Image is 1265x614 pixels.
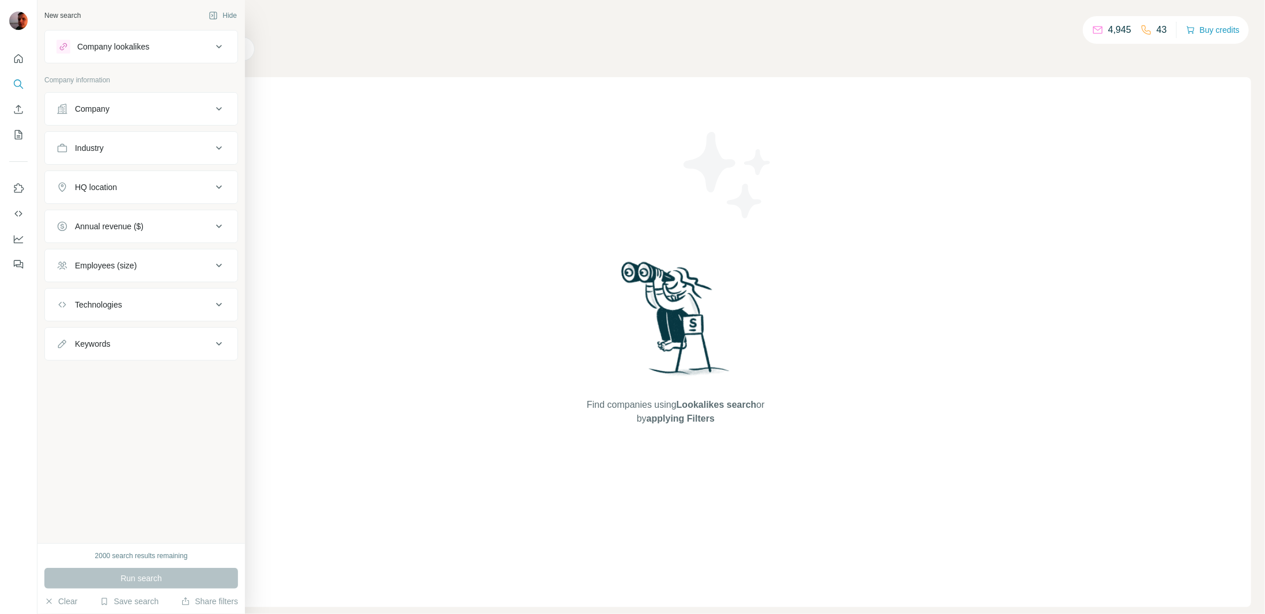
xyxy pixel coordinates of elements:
span: applying Filters [647,414,715,423]
div: HQ location [75,181,117,193]
div: New search [44,10,81,21]
h4: Search [100,14,1251,30]
button: Dashboard [9,229,28,249]
div: 2000 search results remaining [95,551,188,561]
button: Company lookalikes [45,33,237,60]
button: Employees (size) [45,252,237,279]
div: Company lookalikes [77,41,149,52]
span: Lookalikes search [677,400,757,410]
button: HQ location [45,173,237,201]
button: Technologies [45,291,237,319]
span: Find companies using or by [583,398,768,426]
div: Company [75,103,109,115]
button: Hide [201,7,245,24]
div: Technologies [75,299,122,310]
img: Surfe Illustration - Stars [676,123,780,227]
button: Clear [44,596,77,607]
button: Keywords [45,330,237,358]
p: Company information [44,75,238,85]
div: Employees (size) [75,260,137,271]
img: Surfe Illustration - Woman searching with binoculars [616,259,736,387]
button: Company [45,95,237,123]
img: Avatar [9,12,28,30]
button: My lists [9,124,28,145]
p: 4,945 [1108,23,1131,37]
button: Feedback [9,254,28,275]
div: Annual revenue ($) [75,221,144,232]
button: Annual revenue ($) [45,213,237,240]
button: Industry [45,134,237,162]
button: Use Surfe on LinkedIn [9,178,28,199]
button: Use Surfe API [9,203,28,224]
div: Keywords [75,338,110,350]
p: 43 [1157,23,1167,37]
div: Industry [75,142,104,154]
button: Search [9,74,28,94]
button: Buy credits [1186,22,1240,38]
button: Share filters [181,596,238,607]
button: Save search [100,596,158,607]
button: Quick start [9,48,28,69]
button: Enrich CSV [9,99,28,120]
